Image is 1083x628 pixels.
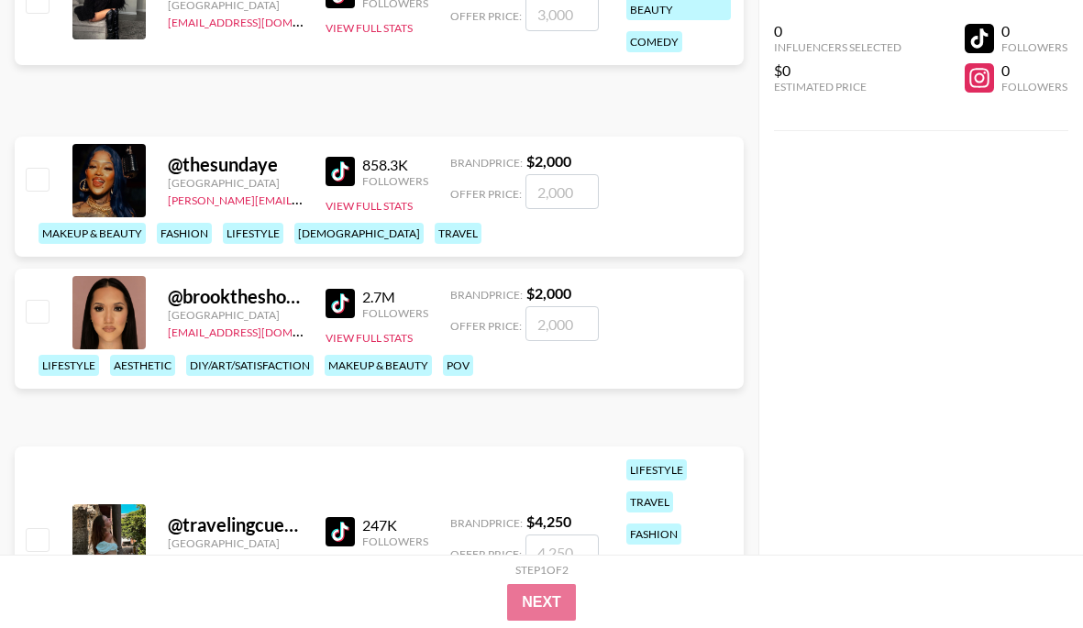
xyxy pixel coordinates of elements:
div: aesthetic [110,355,175,376]
div: 2.7M [362,288,428,306]
input: 2,000 [525,174,599,209]
span: Offer Price: [450,9,522,23]
div: pov [443,355,473,376]
button: View Full Stats [326,331,413,345]
div: @ travelingcuervo [168,513,304,536]
div: lifestyle [626,459,687,480]
div: comedy [626,31,682,52]
div: [GEOGRAPHIC_DATA] [168,176,304,190]
div: lifestyle [39,355,99,376]
div: 858.3K [362,156,428,174]
span: Offer Price: [450,319,522,333]
img: TikTok [326,517,355,546]
img: TikTok [326,289,355,318]
a: [PERSON_NAME][EMAIL_ADDRESS][DOMAIN_NAME] [168,190,439,207]
span: Offer Price: [450,187,522,201]
div: diy/art/satisfaction [186,355,314,376]
span: Brand Price: [450,156,523,170]
div: 247K [362,516,428,534]
div: Followers [362,306,428,320]
button: Next [507,584,576,621]
div: fashion [626,523,681,545]
div: 0 [1001,61,1067,80]
div: 0 [1001,22,1067,40]
div: @ brooktheshopaholic [168,285,304,308]
div: Followers [1001,40,1067,54]
div: [DEMOGRAPHIC_DATA] [294,223,424,244]
span: Brand Price: [450,516,523,530]
strong: $ 2,000 [526,152,571,170]
div: [GEOGRAPHIC_DATA] [168,308,304,322]
div: 0 [774,22,901,40]
button: View Full Stats [326,199,413,213]
div: travel [435,223,481,244]
div: $0 [774,61,901,80]
div: Followers [362,174,428,188]
div: Followers [362,534,428,548]
button: View Full Stats [326,21,413,35]
div: lifestyle [223,223,283,244]
div: fashion [157,223,212,244]
div: makeup & beauty [325,355,432,376]
div: makeup & beauty [39,223,146,244]
input: 2,000 [525,306,599,341]
input: 4,250 [525,534,599,569]
div: travel [626,491,673,512]
div: Estimated Price [774,80,901,94]
div: Followers [1001,80,1067,94]
a: [EMAIL_ADDRESS][DOMAIN_NAME] [168,12,352,29]
span: Brand Price: [450,288,523,302]
a: [EMAIL_ADDRESS][DOMAIN_NAME] [168,322,352,339]
div: Step 1 of 2 [515,563,569,577]
iframe: Drift Widget Chat Controller [991,536,1061,606]
div: Influencers Selected [774,40,901,54]
div: [GEOGRAPHIC_DATA] [168,536,304,550]
span: Offer Price: [450,547,522,561]
div: @ thesundaye [168,153,304,176]
img: TikTok [326,157,355,186]
strong: $ 2,000 [526,284,571,302]
strong: $ 4,250 [526,512,571,530]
